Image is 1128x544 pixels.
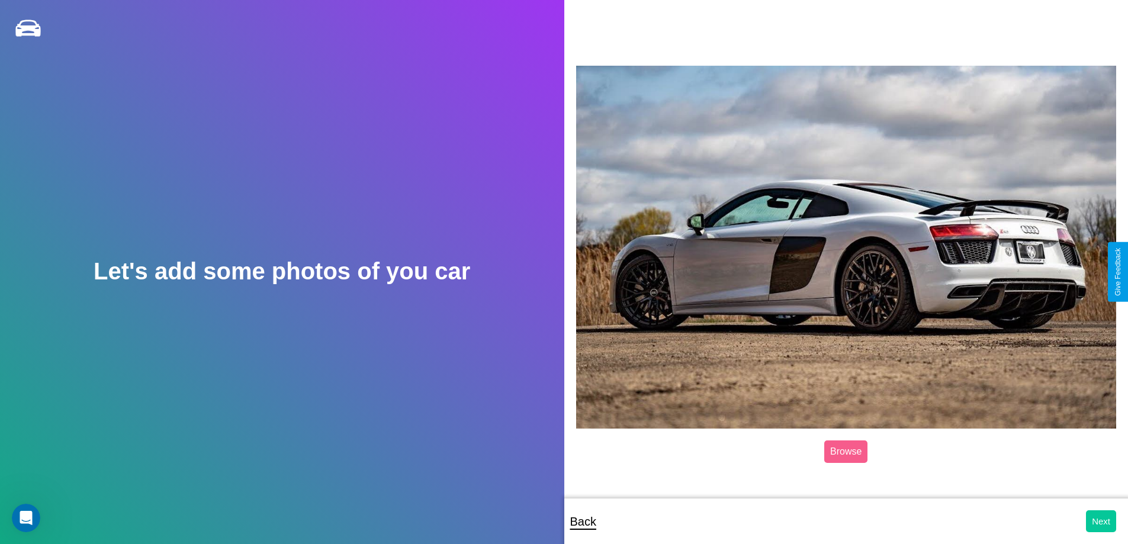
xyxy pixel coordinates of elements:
[570,511,596,532] p: Back
[12,504,40,532] iframe: Intercom live chat
[824,440,867,463] label: Browse
[1114,248,1122,296] div: Give Feedback
[94,258,470,285] h2: Let's add some photos of you car
[576,66,1117,429] img: posted
[1086,510,1116,532] button: Next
